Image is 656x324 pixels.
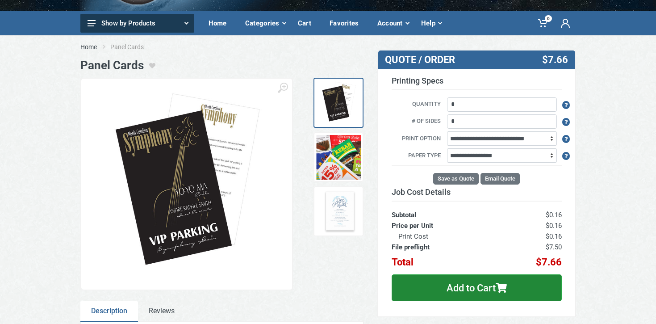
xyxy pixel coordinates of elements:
[316,135,361,180] img: Panel cards
[392,187,562,197] h3: Job Cost Details
[481,173,520,185] button: Email Quote
[202,11,239,35] a: Home
[392,76,562,90] h3: Printing Specs
[80,42,97,51] a: Home
[202,14,239,33] div: Home
[239,14,292,33] div: Categories
[546,211,562,219] span: $0.16
[545,15,552,22] span: 0
[433,173,479,185] button: Save as Quote
[138,301,185,322] a: Reviews
[323,11,371,35] a: Favorites
[110,42,157,51] li: Panel Cards
[546,243,562,251] span: $7.50
[546,222,562,230] span: $0.16
[385,54,503,66] h3: QUOTE / ORDER
[385,151,446,161] label: Paper Type
[80,14,194,33] button: Show by Products
[313,132,364,182] a: Panel cards
[392,242,497,252] th: File preflight
[313,78,364,128] a: Panel
[292,14,323,33] div: Cart
[316,80,361,125] img: Panel
[292,11,323,35] a: Cart
[392,274,562,301] button: Add to Cart
[323,14,371,33] div: Favorites
[536,257,562,268] span: $7.66
[542,54,568,66] span: $7.66
[385,134,446,144] label: Print Option
[532,11,555,35] a: 0
[80,42,576,51] nav: breadcrumb
[392,220,497,231] th: Price per Unit
[392,252,497,268] th: Total
[385,100,446,109] label: Quantity
[546,232,562,240] span: $0.16
[392,201,497,220] th: Subtotal
[392,231,497,242] th: Print Cost
[313,186,364,236] a: Invite
[415,14,447,33] div: Help
[80,59,144,72] h1: Panel Cards
[90,88,283,281] img: Panel
[316,189,361,234] img: Invite
[385,117,446,126] label: # of sides
[371,14,415,33] div: Account
[80,301,138,322] a: Description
